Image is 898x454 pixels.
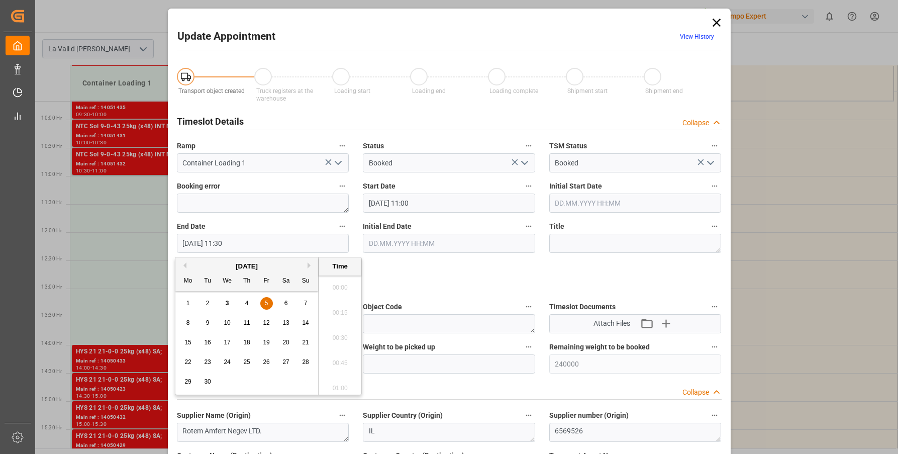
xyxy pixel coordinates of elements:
[260,356,273,369] div: Choose Friday, September 26th, 2025
[182,376,194,388] div: Choose Monday, September 29th, 2025
[522,179,535,193] button: Start Date
[280,317,292,329] div: Choose Saturday, September 13th, 2025
[522,340,535,353] button: Weight to be picked up
[302,339,309,346] span: 21
[184,358,191,366] span: 22
[177,181,220,192] span: Booking error
[204,358,211,366] span: 23
[300,356,312,369] div: Choose Sunday, September 28th, 2025
[336,220,349,233] button: End Date
[549,410,629,421] span: Supplier number (Origin)
[202,317,214,329] div: Choose Tuesday, September 9th, 2025
[263,319,269,326] span: 12
[206,319,210,326] span: 9
[221,275,234,288] div: We
[708,409,721,422] button: Supplier number (Origin)
[224,358,230,366] span: 24
[206,300,210,307] span: 2
[177,221,206,232] span: End Date
[593,318,630,329] span: Attach Files
[241,297,253,310] div: Choose Thursday, September 4th, 2025
[182,275,194,288] div: Mo
[363,153,535,172] input: Type to search/select
[241,356,253,369] div: Choose Thursday, September 25th, 2025
[336,409,349,422] button: Supplier Name (Origin)
[202,336,214,349] div: Choose Tuesday, September 16th, 2025
[280,336,292,349] div: Choose Saturday, September 20th, 2025
[522,300,535,313] button: Object Code
[182,336,194,349] div: Choose Monday, September 15th, 2025
[263,339,269,346] span: 19
[549,141,587,151] span: TSM Status
[182,356,194,369] div: Choose Monday, September 22nd, 2025
[224,319,230,326] span: 10
[321,261,359,271] div: Time
[226,300,229,307] span: 3
[280,297,292,310] div: Choose Saturday, September 6th, 2025
[177,423,349,442] textarea: Rotem Amfert Negev LTD.
[180,262,186,268] button: Previous Month
[682,387,709,398] div: Collapse
[224,339,230,346] span: 17
[363,234,535,253] input: DD.MM.YYYY HH:MM
[645,87,683,95] span: Shipment end
[177,410,251,421] span: Supplier Name (Origin)
[300,317,312,329] div: Choose Sunday, September 14th, 2025
[221,336,234,349] div: Choose Wednesday, September 17th, 2025
[363,342,435,352] span: Weight to be picked up
[300,336,312,349] div: Choose Sunday, September 21st, 2025
[284,300,288,307] span: 6
[336,139,349,152] button: Ramp
[243,319,250,326] span: 11
[260,275,273,288] div: Fr
[363,194,535,213] input: DD.MM.YYYY HH:MM
[300,275,312,288] div: Su
[202,356,214,369] div: Choose Tuesday, September 23rd, 2025
[241,275,253,288] div: Th
[334,87,370,95] span: Loading start
[363,181,395,192] span: Start Date
[243,358,250,366] span: 25
[177,141,195,151] span: Ramp
[282,339,289,346] span: 20
[202,275,214,288] div: Tu
[549,194,722,213] input: DD.MM.YYYY HH:MM
[549,342,650,352] span: Remaining weight to be booked
[522,409,535,422] button: Supplier Country (Origin)
[243,339,250,346] span: 18
[682,118,709,128] div: Collapse
[177,234,349,253] input: DD.MM.YYYY HH:MM
[175,261,318,271] div: [DATE]
[412,87,446,95] span: Loading end
[300,297,312,310] div: Choose Sunday, September 7th, 2025
[363,410,443,421] span: Supplier Country (Origin)
[202,297,214,310] div: Choose Tuesday, September 2nd, 2025
[282,358,289,366] span: 27
[186,319,190,326] span: 8
[708,179,721,193] button: Initial Start Date
[263,358,269,366] span: 26
[202,376,214,388] div: Choose Tuesday, September 30th, 2025
[256,87,313,102] span: Truck registers at the warehouse
[708,340,721,353] button: Remaining weight to be booked
[302,319,309,326] span: 14
[703,155,718,171] button: open menu
[363,141,384,151] span: Status
[184,378,191,385] span: 29
[549,423,722,442] textarea: 6569526
[330,155,345,171] button: open menu
[177,153,349,172] input: Type to search/select
[221,297,234,310] div: Choose Wednesday, September 3rd, 2025
[204,339,211,346] span: 16
[260,336,273,349] div: Choose Friday, September 19th, 2025
[516,155,531,171] button: open menu
[186,300,190,307] span: 1
[567,87,608,95] span: Shipment start
[245,300,249,307] span: 4
[280,356,292,369] div: Choose Saturday, September 27th, 2025
[221,356,234,369] div: Choose Wednesday, September 24th, 2025
[280,275,292,288] div: Sa
[241,317,253,329] div: Choose Thursday, September 11th, 2025
[265,300,268,307] span: 5
[241,336,253,349] div: Choose Thursday, September 18th, 2025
